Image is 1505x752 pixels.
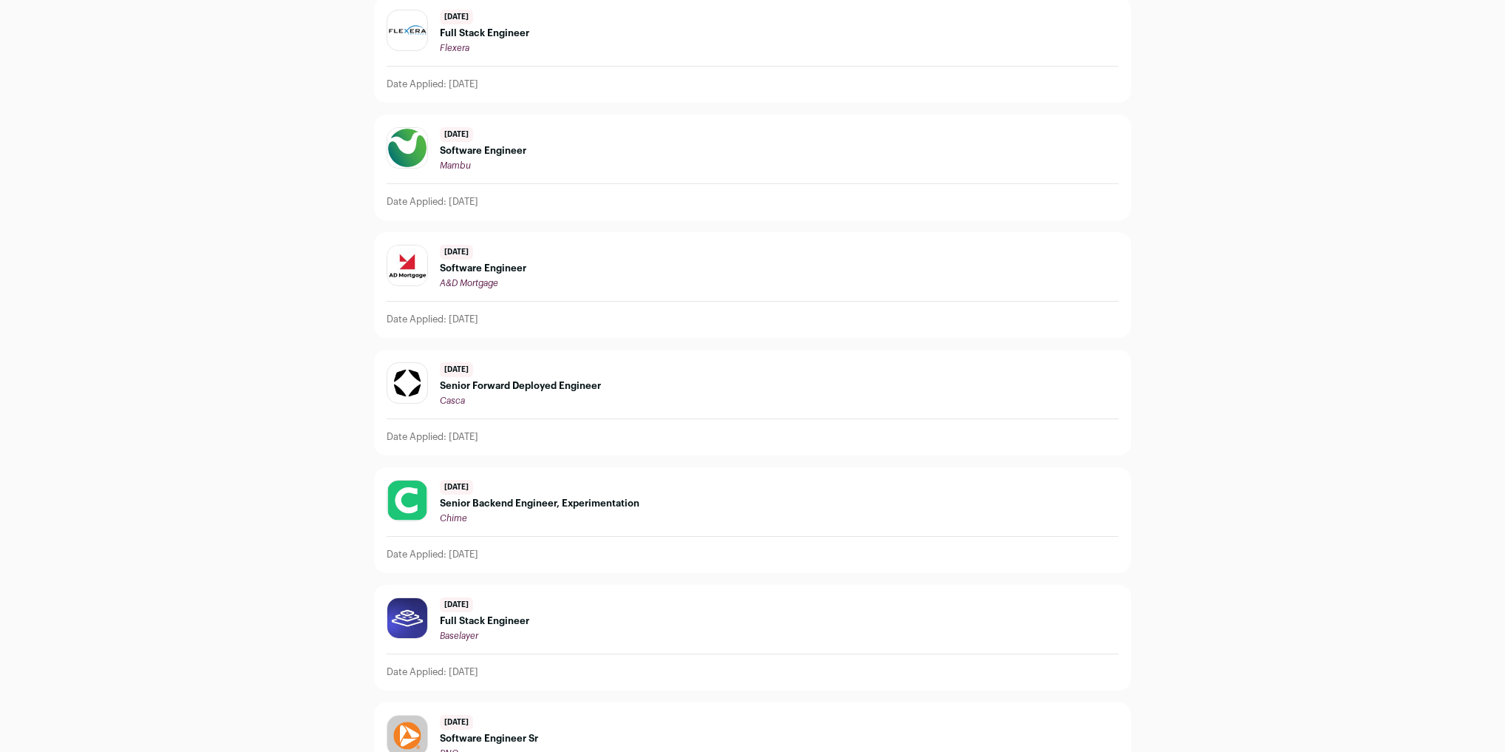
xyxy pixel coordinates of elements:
[387,196,478,208] p: Date Applied: [DATE]
[440,10,473,24] span: [DATE]
[440,245,473,260] span: [DATE]
[440,480,473,495] span: [DATE]
[440,262,526,274] span: Software Engineer
[440,396,465,405] span: Casca
[375,233,1130,337] a: [DATE] Software Engineer A&D Mortgage Date Applied: [DATE]
[387,481,427,520] img: 3699dca97813682a577907df477cefdf7c0d892733a4eb1ca53a8f45781c3ef1.jpg
[440,380,601,392] span: Senior Forward Deployed Engineer
[440,597,473,612] span: [DATE]
[387,363,427,403] img: e252fe631a45ce1f8bfba025e1120cde40966df4b654e1af435ba4a5b26201e5.png
[375,350,1130,455] a: [DATE] Senior Forward Deployed Engineer Casca Date Applied: [DATE]
[440,362,473,377] span: [DATE]
[440,733,538,745] span: Software Engineer Sr
[375,115,1130,220] a: [DATE] Software Engineer Mambu Date Applied: [DATE]
[387,666,478,678] p: Date Applied: [DATE]
[375,468,1130,572] a: [DATE] Senior Backend Engineer, Experimentation Chime Date Applied: [DATE]
[387,598,427,638] img: 6184b52997b2e780bc0c092b1898ecef9e74a1caaa7e4ade807eaf5a462aa364.jpg
[440,631,478,640] span: Baselayer
[440,27,529,39] span: Full Stack Engineer
[387,245,427,285] img: 060f38d4e697d8f4e1f7dc07390aff2b19bb338c3bc46e0d06c2a9a8c950d00f.jpg
[387,78,478,90] p: Date Applied: [DATE]
[375,586,1130,690] a: [DATE] Full Stack Engineer Baselayer Date Applied: [DATE]
[387,549,478,560] p: Date Applied: [DATE]
[387,431,478,443] p: Date Applied: [DATE]
[387,24,427,36] img: eb668210913b1ab139d4c77b3f4e55e29ad9cee0739962ab30d4bca3aa54064a.jpg
[440,145,526,157] span: Software Engineer
[440,161,471,170] span: Mambu
[440,279,498,288] span: A&D Mortgage
[387,314,478,325] p: Date Applied: [DATE]
[440,715,473,730] span: [DATE]
[440,44,469,52] span: Flexera
[440,514,467,523] span: Chime
[387,128,427,168] img: 6fe09a772153a2bc10a4d057c3ea7ddb067a9133ed6c70befe1dc6976ecaeba6.jpg
[440,498,639,509] span: Senior Backend Engineer, Experimentation
[440,615,529,627] span: Full Stack Engineer
[440,127,473,142] span: [DATE]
